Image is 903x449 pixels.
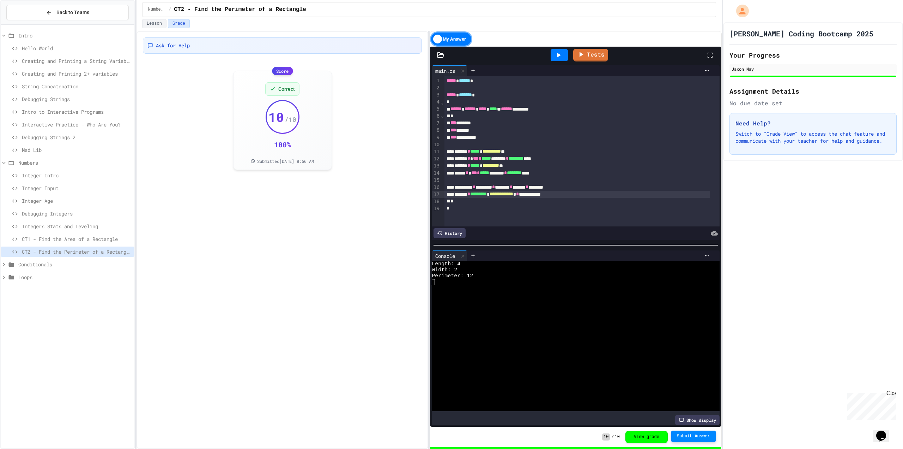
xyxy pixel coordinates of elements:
[729,50,897,60] h2: Your Progress
[432,91,441,99] div: 3
[432,198,441,205] div: 18
[729,86,897,96] h2: Assignment Details
[22,146,132,154] span: Mad Lib
[441,99,444,105] span: Fold line
[729,99,897,107] div: No due date set
[432,250,467,261] div: Console
[22,248,132,255] span: CT2 - Find the Perimeter of a Rectangle
[22,45,132,52] span: Hello World
[432,65,467,76] div: main.cs
[22,108,132,116] span: Intro to Interactive Programs
[278,85,295,93] span: Correct
[432,261,460,267] span: Length: 4
[735,130,891,144] p: Switch to "Grade View" to access the chat feature and communicate with your teacher for help and ...
[432,163,441,170] div: 13
[432,184,441,191] div: 16
[432,205,441,212] div: 19
[257,158,314,164] span: Submitted [DATE] 8:56 AM
[729,3,751,19] div: My Account
[168,19,190,28] button: Grade
[432,148,441,155] div: 11
[732,66,895,72] div: Jaxon May
[844,390,896,420] iframe: chat widget
[441,113,444,119] span: Fold line
[169,7,171,12] span: /
[18,273,132,281] span: Loops
[18,32,132,39] span: Intro
[434,228,466,238] div: History
[268,110,284,124] span: 10
[22,121,132,128] span: Interactive Practice - Who Are You?
[22,95,132,103] span: Debugging Strings
[156,42,190,49] span: Ask for Help
[432,120,441,127] div: 7
[611,434,614,440] span: /
[432,99,441,106] div: 4
[22,57,132,65] span: Creating and Printing a String Variable
[3,3,49,45] div: Chat with us now!Close
[18,159,132,166] span: Numbers
[432,177,441,184] div: 15
[432,191,441,198] div: 17
[22,235,132,243] span: CT1 - Find the Area of a Rectangle
[432,267,457,273] span: Width: 2
[22,223,132,230] span: Integers Stats and Leveling
[18,261,132,268] span: Conditionals
[142,19,166,28] button: Lesson
[285,114,296,124] span: / 10
[22,197,132,205] span: Integer Age
[602,433,610,441] span: 10
[432,252,459,260] div: Console
[272,67,293,75] div: Score
[432,77,441,84] div: 1
[432,141,441,148] div: 10
[432,127,441,134] div: 8
[174,5,306,14] span: CT2 - Find the Perimeter of a Rectangle
[6,5,129,20] button: Back to Teams
[432,134,441,141] div: 9
[22,83,132,90] span: String Concatenation
[432,273,473,279] span: Perimeter: 12
[22,134,132,141] span: Debugging Strings 2
[873,421,896,442] iframe: chat widget
[677,433,710,439] span: Submit Answer
[432,84,441,91] div: 2
[22,184,132,192] span: Integer Input
[432,155,441,163] div: 12
[22,210,132,217] span: Debugging Integers
[735,119,891,128] h3: Need Help?
[573,49,608,61] a: Tests
[615,434,620,440] span: 10
[432,106,441,113] div: 5
[432,113,441,120] div: 6
[22,172,132,179] span: Integer Intro
[274,140,291,149] div: 100 %
[625,431,668,443] button: View grade
[432,67,459,75] div: main.cs
[432,170,441,177] div: 14
[675,415,720,425] div: Show display
[22,70,132,77] span: Creating and Printing 2+ variables
[56,9,89,16] span: Back to Teams
[671,431,716,442] button: Submit Answer
[729,29,873,39] h1: [PERSON_NAME] Coding Bootcamp 2025
[148,7,166,12] span: Numbers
